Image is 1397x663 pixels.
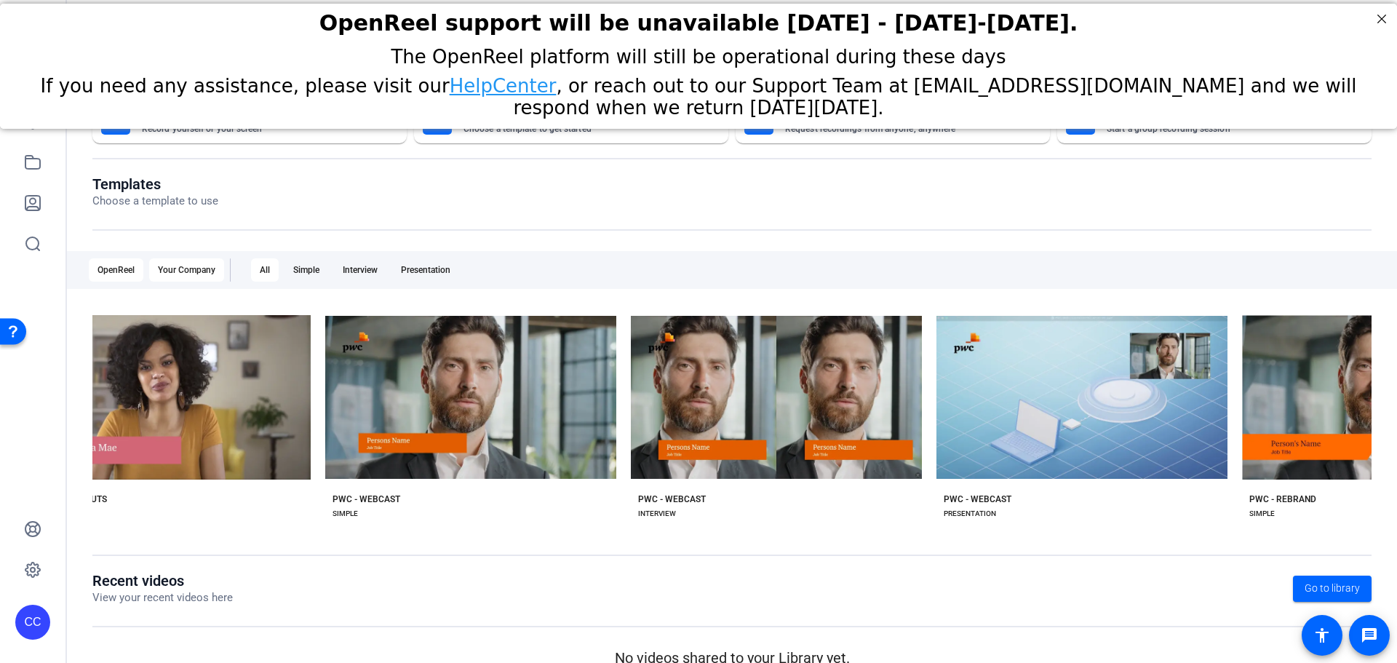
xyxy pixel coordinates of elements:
a: Go to library [1293,576,1372,602]
div: All [251,258,279,282]
div: PWC - WEBCAST [333,493,400,505]
p: Choose a template to use [92,193,218,210]
a: HelpCenter [450,71,557,93]
h2: OpenReel support will be unavailable Thursday - Friday, October 16th-17th. [18,7,1379,32]
div: Close Step [1372,6,1391,25]
div: Simple [284,258,328,282]
mat-card-subtitle: Record yourself or your screen [142,124,375,133]
mat-icon: accessibility [1313,627,1331,644]
span: The OpenReel platform will still be operational during these days [391,42,1006,64]
div: SIMPLE [1249,508,1275,520]
div: PWC - WEBCAST [944,493,1011,505]
span: If you need any assistance, please visit our , or reach out to our Support Team at [EMAIL_ADDRESS... [41,71,1357,115]
div: SIMPLE [333,508,358,520]
p: View your recent videos here [92,589,233,606]
div: CC [15,605,50,640]
div: PRESENTATION [944,508,996,520]
h1: Recent videos [92,572,233,589]
div: PWC - REBRAND [1249,493,1316,505]
mat-card-subtitle: Request recordings from anyone, anywhere [785,124,1018,133]
h1: Templates [92,175,218,193]
span: Go to library [1305,581,1360,596]
div: Presentation [392,258,459,282]
div: OpenReel [89,258,143,282]
mat-card-subtitle: Start a group recording session [1107,124,1340,133]
mat-card-subtitle: Choose a template to get started [463,124,696,133]
div: PWC - WEBCAST [638,493,706,505]
mat-icon: message [1361,627,1378,644]
div: Your Company [149,258,224,282]
div: Interview [334,258,386,282]
div: INTERVIEW [638,508,676,520]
